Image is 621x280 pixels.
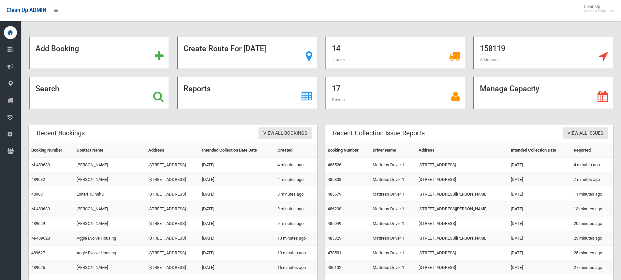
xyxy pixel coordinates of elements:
[328,177,341,182] a: 485808
[325,77,465,109] a: 17 Drivers
[146,260,200,275] td: [STREET_ADDRESS]
[571,143,613,158] th: Reported
[74,202,146,216] td: [PERSON_NAME]
[328,236,341,241] a: 485823
[416,260,508,275] td: [STREET_ADDRESS]
[370,158,416,172] td: Mattress Driver 1
[259,127,312,140] a: View All Bookings
[473,37,613,69] a: 158119 Addresses
[508,216,571,231] td: [DATE]
[571,231,613,246] td: 23 minutes ago
[584,9,606,14] small: Super Admin
[508,143,571,158] th: Intended Collection Date
[571,202,613,216] td: 13 minutes ago
[184,44,266,53] strong: Create Route For [DATE]
[146,143,200,158] th: Address
[508,158,571,172] td: [DATE]
[416,187,508,202] td: [STREET_ADDRESS][PERSON_NAME]
[74,172,146,187] td: [PERSON_NAME]
[581,4,613,14] span: Clean Up
[74,158,146,172] td: [PERSON_NAME]
[29,37,169,69] a: Add Booking
[200,246,275,260] td: [DATE]
[200,202,275,216] td: [DATE]
[571,260,613,275] td: 27 minutes ago
[36,44,79,53] strong: Add Booking
[332,97,345,102] span: Drivers
[480,57,500,62] span: Addresses
[29,77,169,109] a: Search
[31,162,50,167] a: M-489633
[200,216,275,231] td: [DATE]
[275,172,317,187] td: 4 minutes ago
[146,187,200,202] td: [STREET_ADDRESS]
[74,246,146,260] td: Aggie Evolve Housing
[146,172,200,187] td: [STREET_ADDRESS]
[416,231,508,246] td: [STREET_ADDRESS][PERSON_NAME]
[571,216,613,231] td: 20 minutes ago
[29,127,93,140] header: Recent Bookings
[275,158,317,172] td: 4 minutes ago
[146,231,200,246] td: [STREET_ADDRESS]
[416,202,508,216] td: [STREET_ADDRESS][PERSON_NAME]
[325,37,465,69] a: 14 Trucks
[200,260,275,275] td: [DATE]
[370,231,416,246] td: Mattress Driver 1
[571,158,613,172] td: 4 minutes ago
[200,231,275,246] td: [DATE]
[74,231,146,246] td: Aggie Evolve Housing
[370,246,416,260] td: Mattress Driver 1
[563,127,608,140] a: View All Issues
[275,231,317,246] td: 13 minutes ago
[332,57,345,62] span: Trucks
[275,216,317,231] td: 9 minutes ago
[416,172,508,187] td: [STREET_ADDRESS]
[177,77,317,109] a: Reports
[31,236,50,241] a: M-489628
[370,202,416,216] td: Mattress Driver 1
[200,172,275,187] td: [DATE]
[370,172,416,187] td: Mattress Driver 1
[370,260,416,275] td: Mattress Driver 1
[184,84,211,93] strong: Reports
[146,202,200,216] td: [STREET_ADDRESS]
[275,202,317,216] td: 9 minutes ago
[275,187,317,202] td: 8 minutes ago
[74,216,146,231] td: [PERSON_NAME]
[370,187,416,202] td: Mattress Driver 1
[328,250,341,255] a: 478581
[31,221,45,226] a: 489629
[146,246,200,260] td: [STREET_ADDRESS]
[416,246,508,260] td: [STREET_ADDRESS]
[325,143,370,158] th: Booking Number
[325,127,433,140] header: Recent Collection Issue Reports
[328,221,341,226] a: 485049
[74,143,146,158] th: Contact Name
[332,44,340,53] strong: 14
[7,7,46,13] span: Clean Up ADMIN
[480,44,505,53] strong: 158119
[571,246,613,260] td: 25 minutes ago
[328,206,341,211] a: 486208
[177,37,317,69] a: Create Route For [DATE]
[416,143,508,158] th: Address
[328,265,341,270] a: 486102
[416,158,508,172] td: [STREET_ADDRESS]
[29,143,74,158] th: Booking Number
[200,158,275,172] td: [DATE]
[416,216,508,231] td: [STREET_ADDRESS]
[31,265,45,270] a: 489626
[508,202,571,216] td: [DATE]
[74,260,146,275] td: [PERSON_NAME]
[275,143,317,158] th: Created
[332,84,340,93] strong: 17
[473,77,613,109] a: Manage Capacity
[146,216,200,231] td: [STREET_ADDRESS]
[275,260,317,275] td: 16 minutes ago
[571,172,613,187] td: 7 minutes ago
[36,84,59,93] strong: Search
[146,158,200,172] td: [STREET_ADDRESS]
[370,143,416,158] th: Driver Name
[508,172,571,187] td: [DATE]
[31,206,50,211] a: M-489630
